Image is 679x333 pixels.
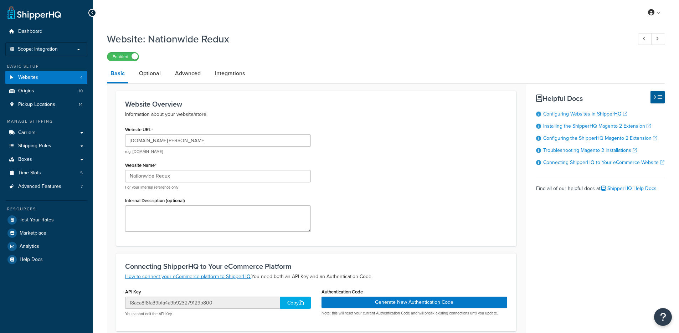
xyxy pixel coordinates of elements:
[18,184,61,190] span: Advanced Features
[5,180,87,193] li: Advanced Features
[322,289,363,294] label: Authentication Code
[5,166,87,180] li: Time Slots
[536,178,665,194] div: Find all of our helpful docs at:
[5,98,87,111] a: Pickup Locations14
[18,130,36,136] span: Carriers
[5,63,87,70] div: Basic Setup
[5,118,87,124] div: Manage Shipping
[543,147,637,154] a: Troubleshooting Magento 2 Installations
[171,65,204,82] a: Advanced
[125,198,185,203] label: Internal Description (optional)
[125,273,251,280] a: How to connect your eCommerce platform to ShipperHQ.
[211,65,248,82] a: Integrations
[125,272,507,281] p: You need both an API Key and an Authentication Code.
[5,25,87,38] a: Dashboard
[125,100,507,108] h3: Website Overview
[5,126,87,139] a: Carriers
[5,84,87,98] li: Origins
[125,185,311,190] p: For your internal reference only
[125,127,153,133] label: Website URL
[322,311,507,316] p: Note: this will reset your current Authentication Code and will break existing connections until ...
[5,98,87,111] li: Pickup Locations
[20,257,43,263] span: Help Docs
[651,33,665,45] a: Next Record
[125,163,156,168] label: Website Name
[18,102,55,108] span: Pickup Locations
[125,110,507,119] p: Information about your website/store.
[543,122,651,130] a: Installing the ShipperHQ Magento 2 Extension
[125,311,311,317] p: You cannot edit the API Key
[20,244,39,250] span: Analytics
[654,308,672,326] button: Open Resource Center
[80,75,83,81] span: 4
[5,84,87,98] a: Origins10
[20,230,46,236] span: Marketplace
[5,153,87,166] a: Boxes
[5,180,87,193] a: Advanced Features7
[18,29,42,35] span: Dashboard
[79,88,83,94] span: 10
[5,214,87,226] a: Test Your Rates
[5,253,87,266] a: Help Docs
[543,159,664,166] a: Connecting ShipperHQ to Your eCommerce Website
[650,91,665,103] button: Hide Help Docs
[543,110,627,118] a: Configuring Websites in ShipperHQ
[322,297,507,308] button: Generate New Authentication Code
[638,33,652,45] a: Previous Record
[5,71,87,84] li: Websites
[5,227,87,240] a: Marketplace
[543,134,657,142] a: Configuring the ShipperHQ Magento 2 Extension
[107,52,139,61] label: Enabled
[18,170,41,176] span: Time Slots
[5,240,87,253] a: Analytics
[80,170,83,176] span: 5
[280,297,311,309] div: Copy
[536,94,665,102] h3: Helpful Docs
[18,75,38,81] span: Websites
[125,262,507,270] h3: Connecting ShipperHQ to Your eCommerce Platform
[5,206,87,212] div: Resources
[135,65,164,82] a: Optional
[125,289,141,294] label: API Key
[18,46,58,52] span: Scope: Integration
[5,166,87,180] a: Time Slots5
[601,185,657,192] a: ShipperHQ Help Docs
[5,139,87,153] a: Shipping Rules
[18,88,34,94] span: Origins
[125,149,311,154] p: e.g. [DOMAIN_NAME]
[20,217,54,223] span: Test Your Rates
[18,157,32,163] span: Boxes
[79,102,83,108] span: 14
[5,71,87,84] a: Websites4
[81,184,83,190] span: 7
[107,65,128,83] a: Basic
[18,143,51,149] span: Shipping Rules
[107,32,625,46] h1: Website: Nationwide Redux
